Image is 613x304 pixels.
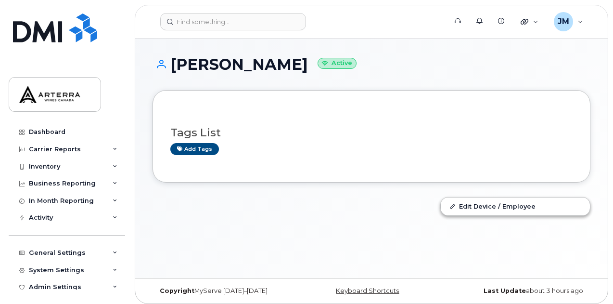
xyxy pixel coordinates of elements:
[336,287,399,294] a: Keyboard Shortcuts
[484,287,526,294] strong: Last Update
[441,198,590,215] a: Edit Device / Employee
[170,143,219,155] a: Add tags
[318,58,357,69] small: Active
[445,287,590,295] div: about 3 hours ago
[170,127,573,139] h3: Tags List
[160,287,194,294] strong: Copyright
[153,287,298,295] div: MyServe [DATE]–[DATE]
[153,56,590,73] h1: [PERSON_NAME]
